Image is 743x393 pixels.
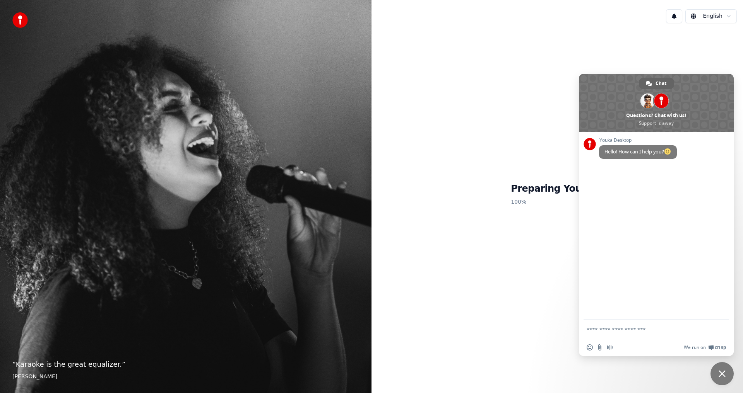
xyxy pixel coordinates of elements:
span: Send a file [597,344,603,350]
span: Crisp [715,344,726,350]
a: We run onCrisp [684,344,726,350]
p: “ Karaoke is the great equalizer. ” [12,359,359,370]
footer: [PERSON_NAME] [12,373,359,381]
textarea: Compose your message... [587,326,709,333]
p: 100 % [511,195,604,209]
span: Youka Desktop [599,138,677,143]
div: Close chat [710,362,734,385]
img: youka [12,12,28,28]
div: Chat [639,78,674,89]
span: Insert an emoji [587,344,593,350]
span: Audio message [607,344,613,350]
h1: Preparing Youka [511,183,604,195]
span: Chat [656,78,666,89]
span: Hello! How can I help you? [604,148,671,155]
span: We run on [684,344,706,350]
